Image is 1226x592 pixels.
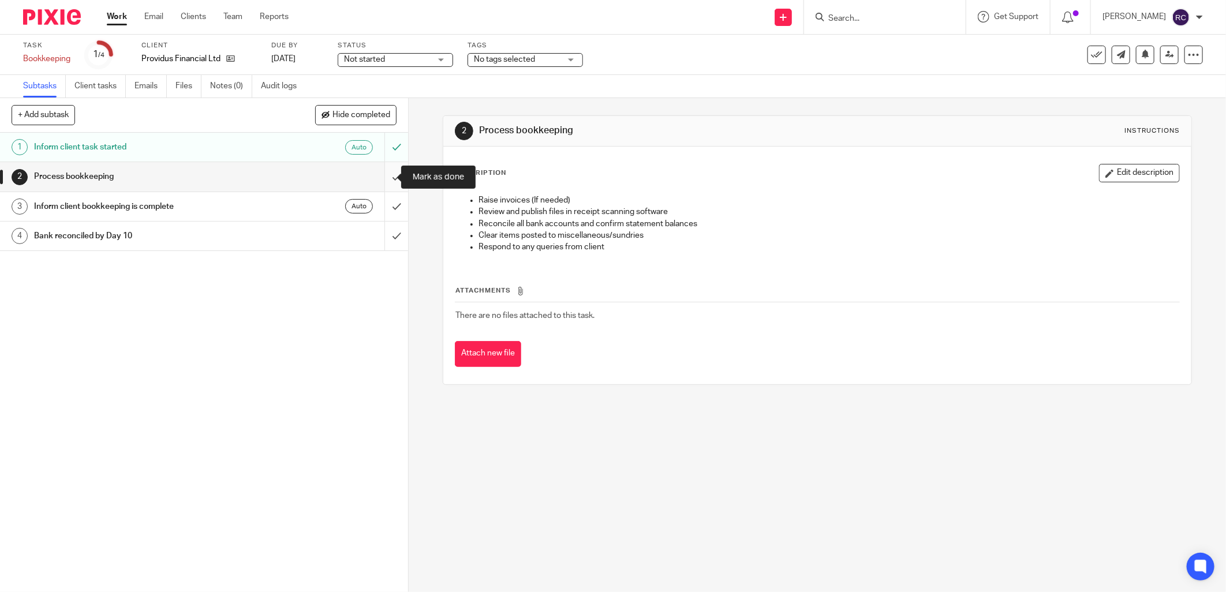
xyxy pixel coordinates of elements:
div: 3 [12,198,28,215]
a: Email [144,11,163,23]
p: Raise invoices (If needed) [479,194,1179,206]
a: Emails [134,75,167,98]
button: Edit description [1099,164,1180,182]
a: Notes (0) [210,75,252,98]
div: 1 [12,139,28,155]
p: Reconcile all bank accounts and confirm statement balances [479,218,1179,230]
span: No tags selected [474,55,535,63]
p: Description [455,168,506,178]
label: Tags [468,41,583,50]
p: Clear items posted to miscellaneous/sundries [479,230,1179,241]
a: Client tasks [74,75,126,98]
p: Providus Financial Ltd [141,53,220,65]
span: Not started [344,55,385,63]
div: 2 [12,169,28,185]
div: 1 [93,48,104,61]
label: Due by [271,41,323,50]
p: Review and publish files in receipt scanning software [479,206,1179,218]
a: Files [175,75,201,98]
label: Task [23,41,70,50]
a: Reports [260,11,289,23]
a: Team [223,11,242,23]
small: /4 [98,52,104,58]
h1: Process bookkeeping [34,168,260,185]
span: There are no files attached to this task. [455,312,595,320]
span: Attachments [455,287,511,294]
p: [PERSON_NAME] [1102,11,1166,23]
div: Bookkeeping [23,53,70,65]
a: Audit logs [261,75,305,98]
h1: Inform client bookkeeping is complete [34,198,260,215]
label: Client [141,41,257,50]
input: Search [827,14,931,24]
div: Auto [345,140,373,155]
button: + Add subtask [12,105,75,125]
div: 4 [12,228,28,244]
h1: Bank reconciled by Day 10 [34,227,260,245]
button: Hide completed [315,105,397,125]
div: 2 [455,122,473,140]
a: Work [107,11,127,23]
label: Status [338,41,453,50]
div: Auto [345,199,373,213]
a: Subtasks [23,75,66,98]
span: Hide completed [332,111,390,120]
button: Attach new file [455,341,521,367]
a: Clients [181,11,206,23]
span: Get Support [994,13,1038,21]
div: Instructions [1124,126,1180,136]
span: [DATE] [271,55,296,63]
h1: Inform client task started [34,138,260,156]
p: Respond to any queries from client [479,241,1179,253]
img: Pixie [23,9,81,25]
img: svg%3E [1172,8,1190,27]
h1: Process bookkeeping [480,125,842,137]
